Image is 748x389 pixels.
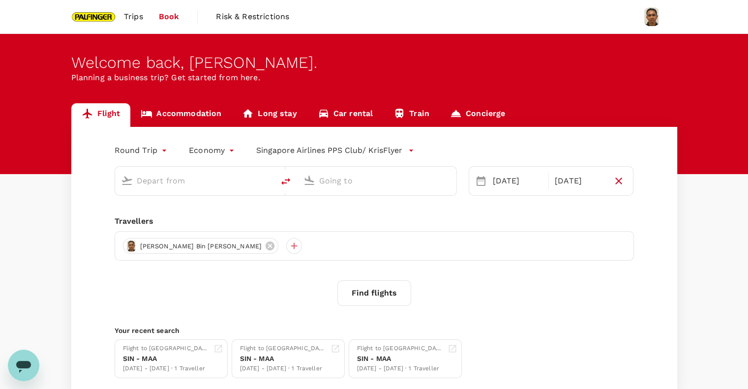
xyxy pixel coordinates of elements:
div: [DATE] - [DATE] · 1 Traveller [357,364,444,374]
div: Flight to [GEOGRAPHIC_DATA] [123,344,209,354]
iframe: Button to launch messaging window [8,350,39,381]
input: Going to [319,173,436,188]
span: Book [159,11,180,23]
span: Trips [124,11,143,23]
div: SIN - MAA [240,354,327,364]
div: Round Trip [115,143,170,158]
a: Long stay [232,103,307,127]
p: Planning a business trip? Get started from here. [71,72,677,84]
div: Travellers [115,215,634,227]
div: SIN - MAA [123,354,209,364]
a: Concierge [440,103,515,127]
input: Depart from [137,173,253,188]
div: Flight to [GEOGRAPHIC_DATA] [357,344,444,354]
div: [DATE] - [DATE] · 1 Traveller [123,364,209,374]
button: Find flights [337,280,411,306]
img: Muhammad Fauzi Bin Ali Akbar [642,7,661,27]
button: Open [449,180,451,181]
a: Accommodation [130,103,232,127]
p: Your recent search [115,326,634,335]
img: Palfinger Asia Pacific Pte Ltd [71,6,117,28]
span: Risk & Restrictions [216,11,289,23]
span: [PERSON_NAME] Bin [PERSON_NAME] [134,241,268,251]
button: Singapore Airlines PPS Club/ KrisFlyer [256,145,414,156]
div: SIN - MAA [357,354,444,364]
div: Economy [189,143,237,158]
div: Welcome back , [PERSON_NAME] . [71,54,677,72]
div: [DATE] - [DATE] · 1 Traveller [240,364,327,374]
button: delete [274,170,298,193]
div: Flight to [GEOGRAPHIC_DATA] [240,344,327,354]
button: Open [267,180,269,181]
a: Car rental [307,103,384,127]
div: [PERSON_NAME] Bin [PERSON_NAME] [123,238,279,254]
a: Flight [71,103,131,127]
div: [DATE] [551,171,608,191]
p: Singapore Airlines PPS Club/ KrisFlyer [256,145,402,156]
div: [DATE] [489,171,546,191]
a: Train [383,103,440,127]
img: avatar-6654046f5d07b.png [125,240,137,252]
